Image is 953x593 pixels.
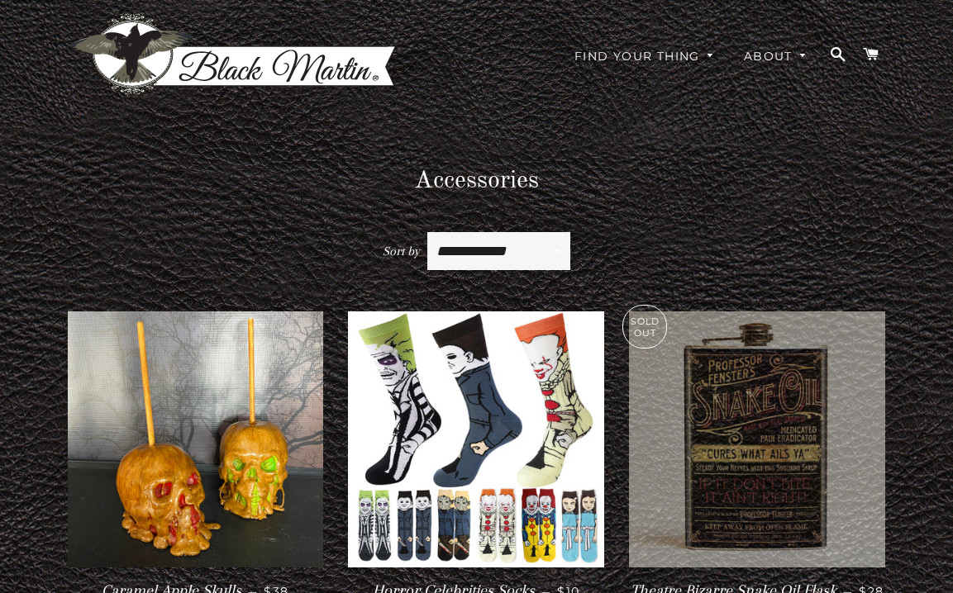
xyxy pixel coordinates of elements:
[68,311,324,567] img: Caramel Apple Skulls
[68,12,398,97] img: Black Martin
[68,164,886,198] h1: Accessories
[383,244,420,259] span: Sort by
[348,311,604,567] img: Horror Celebrities Socks
[623,306,666,348] p: Sold Out
[731,36,821,78] a: About
[562,36,728,78] a: Find Your Thing
[629,311,885,567] img: Theatre Bizarre Snake Oil Flask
